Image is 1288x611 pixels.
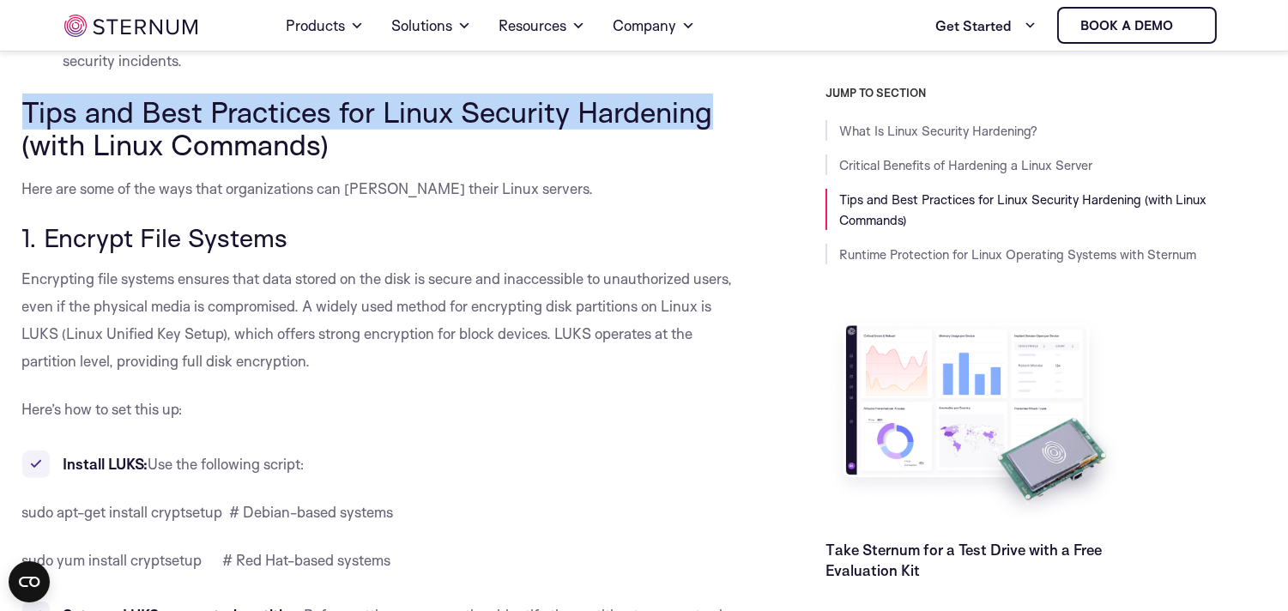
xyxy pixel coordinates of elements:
a: Book a demo [1057,7,1217,44]
a: Solutions [391,2,471,50]
img: sternum iot [1180,19,1194,33]
span: Encrypting file systems ensures that data stored on the disk is secure and inaccessible to unauth... [22,269,733,370]
a: Runtime Protection for Linux Operating Systems with Sternum [839,246,1196,263]
img: sternum iot [64,15,197,37]
a: Get Started [935,9,1037,43]
a: Resources [499,2,585,50]
span: 1. Encrypt File Systems [22,221,288,253]
a: What Is Linux Security Hardening? [839,123,1037,139]
span: sudo yum install cryptsetup # Red Hat-based systems [22,551,391,569]
span: Here’s how to set this up: [22,400,184,418]
a: Tips and Best Practices for Linux Security Hardening (with Linux Commands) [839,191,1206,228]
a: Critical Benefits of Hardening a Linux Server [839,157,1092,173]
span: sudo apt-get install cryptsetup # Debian-based systems [22,503,394,521]
span: Tips and Best Practices for Linux Security Hardening (with Linux Commands) [22,94,713,162]
span: Use the following script: [148,455,305,473]
span: Enhances the server’s ability to remain operational and functional during security incidents. [63,24,693,70]
img: Take Sternum for a Test Drive with a Free Evaluation Kit [825,312,1126,526]
b: Install LUKS: [63,455,148,473]
a: Take Sternum for a Test Drive with a Free Evaluation Kit [825,541,1102,579]
h3: JUMP TO SECTION [825,86,1267,100]
a: Products [286,2,364,50]
button: Open CMP widget [9,561,50,602]
a: Company [613,2,695,50]
span: Here are some of the ways that organizations can [PERSON_NAME] their Linux servers. [22,179,594,197]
